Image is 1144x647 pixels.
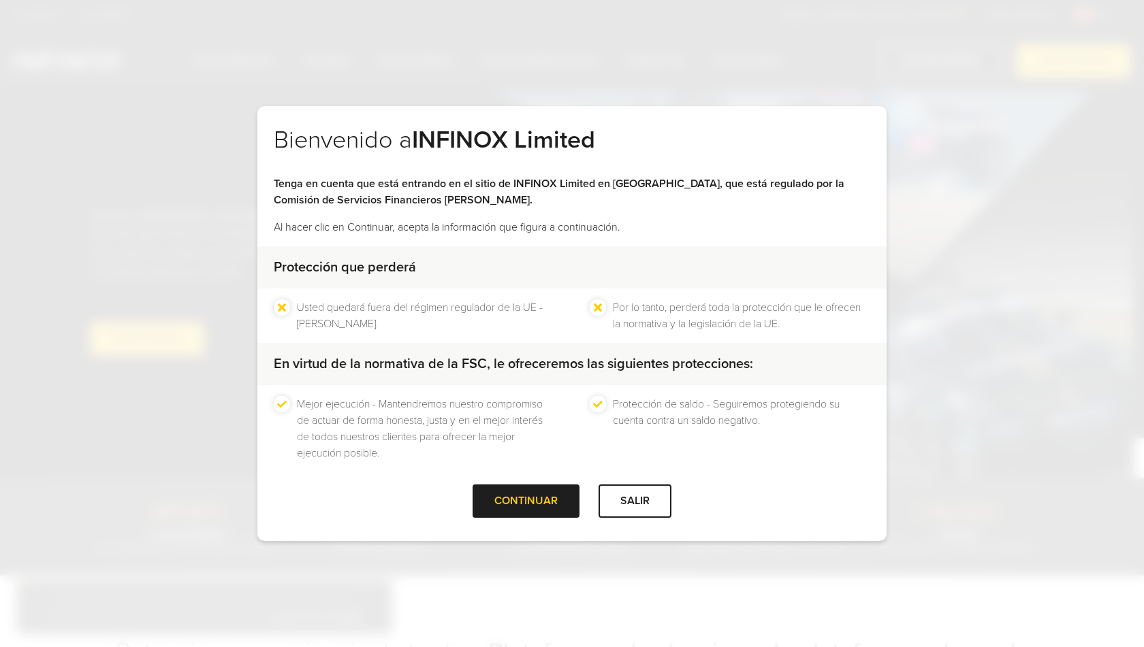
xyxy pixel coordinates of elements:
[274,259,416,276] strong: Protección que perderá
[297,299,554,332] li: Usted quedará fuera del régimen regulador de la UE - [PERSON_NAME].
[274,125,870,176] h2: Bienvenido a
[599,484,671,518] div: SALIR
[274,177,844,207] strong: Tenga en cuenta que está entrando en el sitio de INFINOX Limited en [GEOGRAPHIC_DATA], que está r...
[613,396,870,461] li: Protección de saldo - Seguiremos protegiendo su cuenta contra un saldo negativo.
[613,299,870,332] li: Por lo tanto, perderá toda la protección que le ofrecen la normativa y la legislación de la UE.
[473,484,579,518] div: CONTINUAR
[274,219,870,235] p: Al hacer clic en Continuar, acepta la información que figura a continuación.
[274,356,753,372] strong: En virtud de la normativa de la FSC, le ofreceremos las siguientes protecciones:
[412,125,595,154] strong: INFINOX Limited
[297,396,554,461] li: Mejor ejecución - Mantendremos nuestro compromiso de actuar de forma honesta, justa y en el mejor...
